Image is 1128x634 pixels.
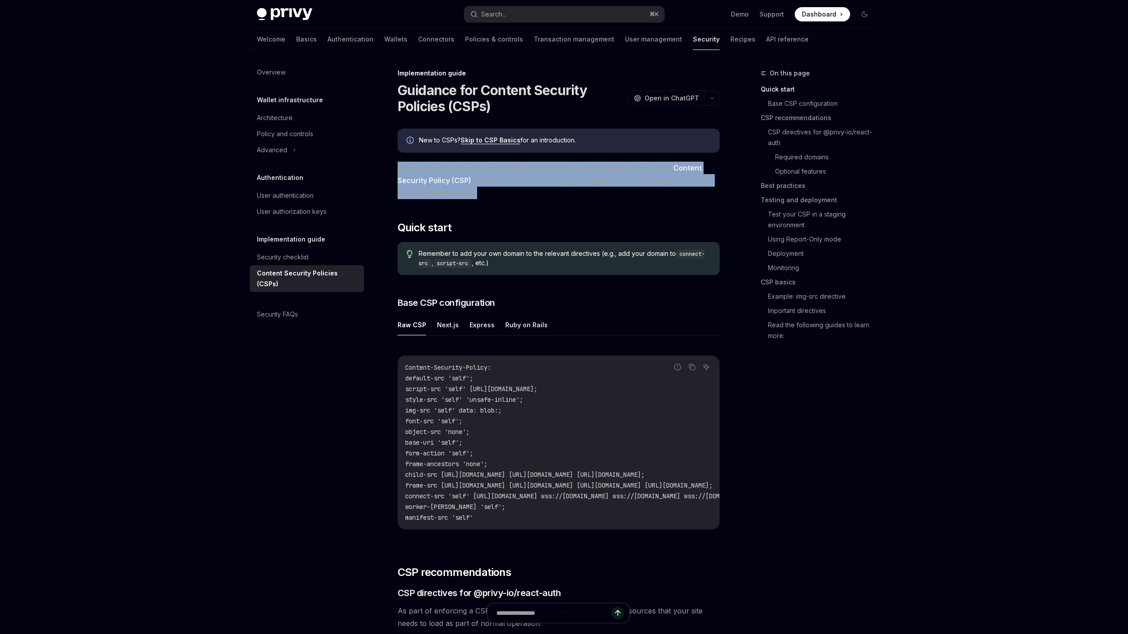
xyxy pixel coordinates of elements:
[398,314,426,335] button: Raw CSP
[257,129,313,139] div: Policy and controls
[802,10,836,19] span: Dashboard
[405,363,491,371] span: Content-Security-Policy:
[257,172,303,183] h5: Authentication
[418,29,454,50] a: Connectors
[405,374,473,382] span: default-src 'self';
[398,82,625,114] h1: Guidance for Content Security Policies (CSPs)
[419,136,711,146] div: New to CSPs? for an introduction.
[768,96,879,111] a: Base CSP configuration
[731,10,749,19] a: Demo
[405,438,462,446] span: base-uri 'self';
[766,29,809,50] a: API reference
[398,221,451,235] span: Quick start
[775,150,879,164] a: Required domains
[405,428,470,436] span: object-src 'none';
[461,136,520,144] a: Skip to CSP Basics
[693,29,720,50] a: Security
[250,188,364,204] a: User authentication
[795,7,850,21] a: Dashboard
[768,304,879,318] a: Important directives
[700,361,712,373] button: Ask AI
[405,513,473,521] span: manifest-src 'self'
[250,249,364,265] a: Security checklist
[257,252,309,263] div: Security checklist
[470,314,495,335] button: Express
[398,565,512,580] span: CSP recommendations
[257,67,285,78] div: Overview
[405,385,537,393] span: script-src 'self' [URL][DOMAIN_NAME];
[257,190,314,201] div: User authentication
[761,193,879,207] a: Testing and deployment
[250,126,364,142] a: Policy and controls
[768,261,879,275] a: Monitoring
[761,179,879,193] a: Best practices
[645,94,699,103] span: Open in ChatGPT
[405,471,645,479] span: child-src [URL][DOMAIN_NAME] [URL][DOMAIN_NAME] [URL][DOMAIN_NAME];
[768,246,879,261] a: Deployment
[857,7,872,21] button: Toggle dark mode
[405,481,713,489] span: frame-src [URL][DOMAIN_NAME] [URL][DOMAIN_NAME] [URL][DOMAIN_NAME] [URL][DOMAIN_NAME];
[398,162,720,199] span: If you are using Privy in a web client environment, we recommend setting a strict as a defense-in...
[296,29,317,50] a: Basics
[405,406,502,414] span: img-src 'self' data: blob:;
[384,29,407,50] a: Wallets
[768,125,879,150] a: CSP directives for @privy-io/react-auth
[407,250,413,258] svg: Tip
[759,10,784,19] a: Support
[250,265,364,292] a: Content Security Policies (CSPs)
[768,207,879,232] a: Test your CSP in a staging environment
[250,110,364,126] a: Architecture
[250,64,364,80] a: Overview
[250,306,364,322] a: Security FAQs
[257,268,359,289] div: Content Security Policies (CSPs)
[770,68,810,79] span: On this page
[505,314,548,335] button: Ruby on Rails
[464,6,664,22] button: Search...⌘K
[686,361,698,373] button: Copy the contents from the code block
[405,503,505,511] span: worker-[PERSON_NAME] 'self';
[257,113,293,123] div: Architecture
[628,91,704,106] button: Open in ChatGPT
[768,289,879,304] a: Example: img-src directive
[419,250,704,268] code: connect-src
[437,314,459,335] button: Next.js
[250,204,364,220] a: User authorization keys
[534,29,614,50] a: Transaction management
[419,249,710,268] span: Remember to add your own domain to the relevant directives (e.g., add your domain to , , etc.)
[405,492,909,500] span: connect-src 'self' [URL][DOMAIN_NAME] wss://[DOMAIN_NAME] wss://[DOMAIN_NAME] wss://[DOMAIN_NAME]...
[625,29,682,50] a: User management
[257,8,312,21] img: dark logo
[398,587,561,599] span: CSP directives for @privy-io/react-auth
[768,318,879,343] a: Read the following guides to learn more:
[405,396,523,404] span: style-src 'self' 'unsafe-inline';
[257,29,285,50] a: Welcome
[257,145,287,155] div: Advanced
[650,11,659,18] span: ⌘ K
[405,449,473,457] span: form-action 'self';
[257,95,323,105] h5: Wallet infrastructure
[730,29,755,50] a: Recipes
[761,82,879,96] a: Quick start
[257,206,327,217] div: User authorization keys
[775,164,879,179] a: Optional features
[761,111,879,125] a: CSP recommendations
[612,607,624,619] button: Send message
[407,137,415,146] svg: Info
[405,460,487,468] span: frame-ancestors 'none';
[481,9,506,20] div: Search...
[433,259,472,268] code: script-src
[257,309,298,320] div: Security FAQs
[465,29,523,50] a: Policies & controls
[672,361,684,373] button: Report incorrect code
[398,296,495,309] span: Base CSP configuration
[257,234,325,245] h5: Implementation guide
[405,417,462,425] span: font-src 'self';
[398,69,720,78] div: Implementation guide
[327,29,373,50] a: Authentication
[768,232,879,246] a: Using Report-Only mode
[761,275,879,289] a: CSP basics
